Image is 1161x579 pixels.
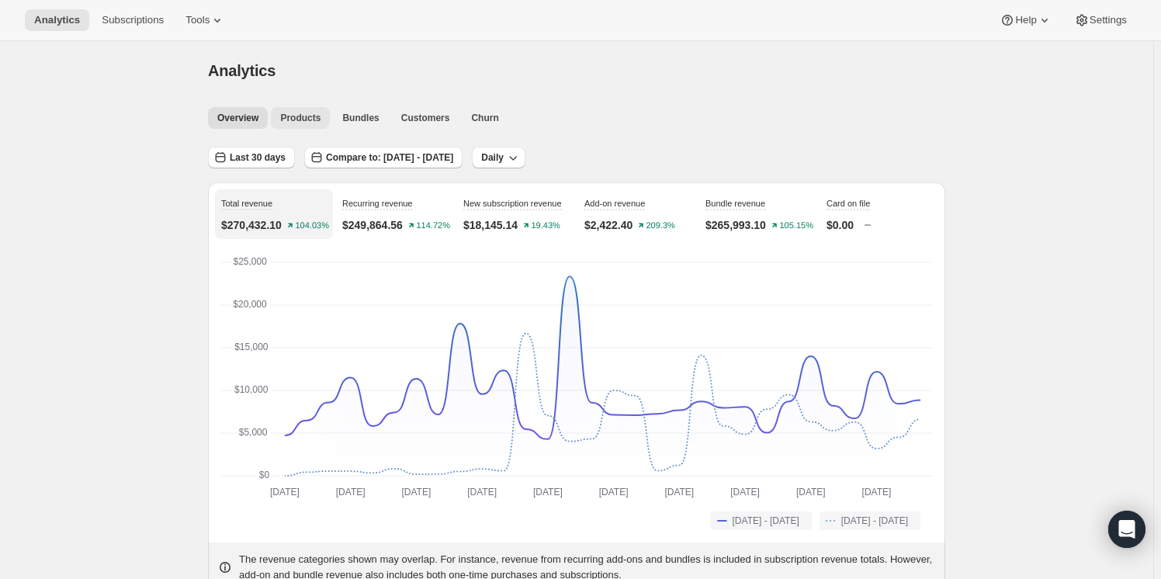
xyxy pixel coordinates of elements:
text: 104.03% [295,221,329,231]
button: Help [990,9,1061,31]
text: [DATE] [664,487,694,498]
text: $10,000 [234,384,269,395]
span: Analytics [34,14,80,26]
span: Analytics [208,62,276,79]
button: Tools [176,9,234,31]
text: 105.15% [779,221,813,231]
span: Tools [185,14,210,26]
button: Subscriptions [92,9,173,31]
span: Add-on revenue [584,199,645,208]
text: [DATE] [862,487,892,498]
span: Subscriptions [102,14,164,26]
button: Compare to: [DATE] - [DATE] [304,147,463,168]
span: Settings [1090,14,1127,26]
p: $0.00 [827,217,854,233]
text: 19.43% [532,221,561,231]
text: [DATE] [599,487,629,498]
text: $15,000 [234,342,269,352]
button: [DATE] - [DATE] [820,511,920,530]
span: Compare to: [DATE] - [DATE] [326,151,453,164]
p: $270,432.10 [221,217,282,233]
text: [DATE] [730,487,760,498]
span: Card on file [827,199,870,208]
text: [DATE] [467,487,497,498]
span: Overview [217,112,258,124]
text: [DATE] [336,487,366,498]
span: New subscription revenue [463,199,562,208]
span: Products [280,112,321,124]
button: Last 30 days [208,147,295,168]
text: [DATE] [270,487,300,498]
p: $18,145.14 [463,217,518,233]
span: [DATE] - [DATE] [841,515,908,527]
p: $265,993.10 [705,217,766,233]
span: Last 30 days [230,151,286,164]
text: $0 [259,470,270,480]
text: 209.3% [646,221,676,231]
button: Settings [1065,9,1136,31]
text: 114.72% [416,221,450,231]
span: Recurring revenue [342,199,413,208]
text: $25,000 [233,256,267,267]
span: Bundles [342,112,379,124]
text: [DATE] [533,487,563,498]
button: Analytics [25,9,89,31]
text: [DATE] [402,487,431,498]
p: $2,422.40 [584,217,632,233]
span: Customers [401,112,450,124]
text: $20,000 [233,299,267,310]
span: [DATE] - [DATE] [733,515,799,527]
text: [DATE] [796,487,826,498]
span: Total revenue [221,199,272,208]
span: Daily [481,151,504,164]
p: $249,864.56 [342,217,403,233]
button: [DATE] - [DATE] [711,511,812,530]
button: Daily [472,147,525,168]
text: $5,000 [239,427,268,438]
div: Open Intercom Messenger [1108,511,1145,548]
span: Help [1015,14,1036,26]
span: Churn [471,112,498,124]
span: Bundle revenue [705,199,765,208]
